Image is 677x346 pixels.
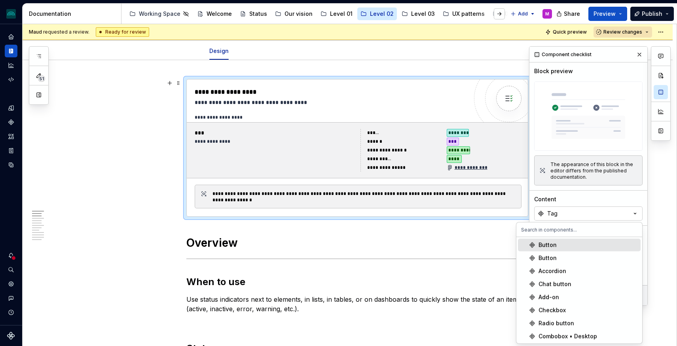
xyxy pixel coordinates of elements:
button: Publish [630,7,674,21]
a: UX patterns [440,8,488,20]
div: UX patterns [452,10,485,18]
div: Design [206,42,232,59]
span: 51 [38,76,45,82]
button: Quick preview [543,26,590,38]
button: Review changes [594,26,652,38]
span: Maud [29,29,42,35]
div: Button [539,254,557,262]
div: Working Space [139,10,180,18]
a: Home [5,30,17,43]
a: Level 02 [357,8,397,20]
a: Design tokens [5,102,17,114]
a: Components [5,116,17,129]
button: Preview [588,7,627,21]
button: Search ⌘K [5,263,17,276]
button: Add [508,8,538,19]
a: Our vision [272,8,316,20]
div: Status [249,10,267,18]
div: Chat button [539,280,571,288]
a: Data sources [5,159,17,171]
a: Analytics [5,59,17,72]
a: Design [209,47,229,54]
div: Welcome [207,10,232,18]
span: Quick preview [553,29,587,35]
a: Level 01 [317,8,356,20]
a: Storybook stories [5,144,17,157]
div: Ready for review [96,27,149,37]
a: Code automation [5,73,17,86]
a: Welcome [194,8,235,20]
a: Status [237,8,270,20]
div: Documentation [29,10,118,18]
button: Notifications [5,249,17,262]
div: Level 02 [370,10,394,18]
span: Publish [642,10,662,18]
div: Button [539,241,557,249]
div: Level 01 [330,10,353,18]
span: Review changes [603,29,642,35]
h1: Overview [186,236,528,250]
a: Documentation [5,45,17,57]
a: Level 03 [398,8,438,20]
div: Radio button [539,320,574,327]
commenthighlight: Use status indicators next to elements, in lists, in tables, or on dashboards to quickly show the... [186,295,520,313]
button: Share [552,7,585,21]
span: requested a review. [29,29,89,35]
div: Accordion [539,267,566,275]
svg: Supernova Logo [7,332,15,340]
div: Our vision [284,10,313,18]
span: Preview [594,10,616,18]
a: Assets [5,130,17,143]
button: Contact support [5,292,17,304]
h2: When to use [186,276,528,288]
div: Add-on [539,293,559,301]
span: Add [518,11,528,17]
img: 418c6d47-6da6-4103-8b13-b5999f8989a1.png [6,9,16,19]
div: Checkbox [539,306,566,314]
a: Settings [5,278,17,290]
div: M [545,11,549,17]
input: Search in components... [516,223,642,237]
div: Page tree [126,6,506,22]
div: Search in components... [516,237,642,344]
a: Working Space [126,8,192,20]
div: Level 03 [411,10,435,18]
div: Combobox • Desktop [539,333,597,340]
span: Share [564,10,580,18]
